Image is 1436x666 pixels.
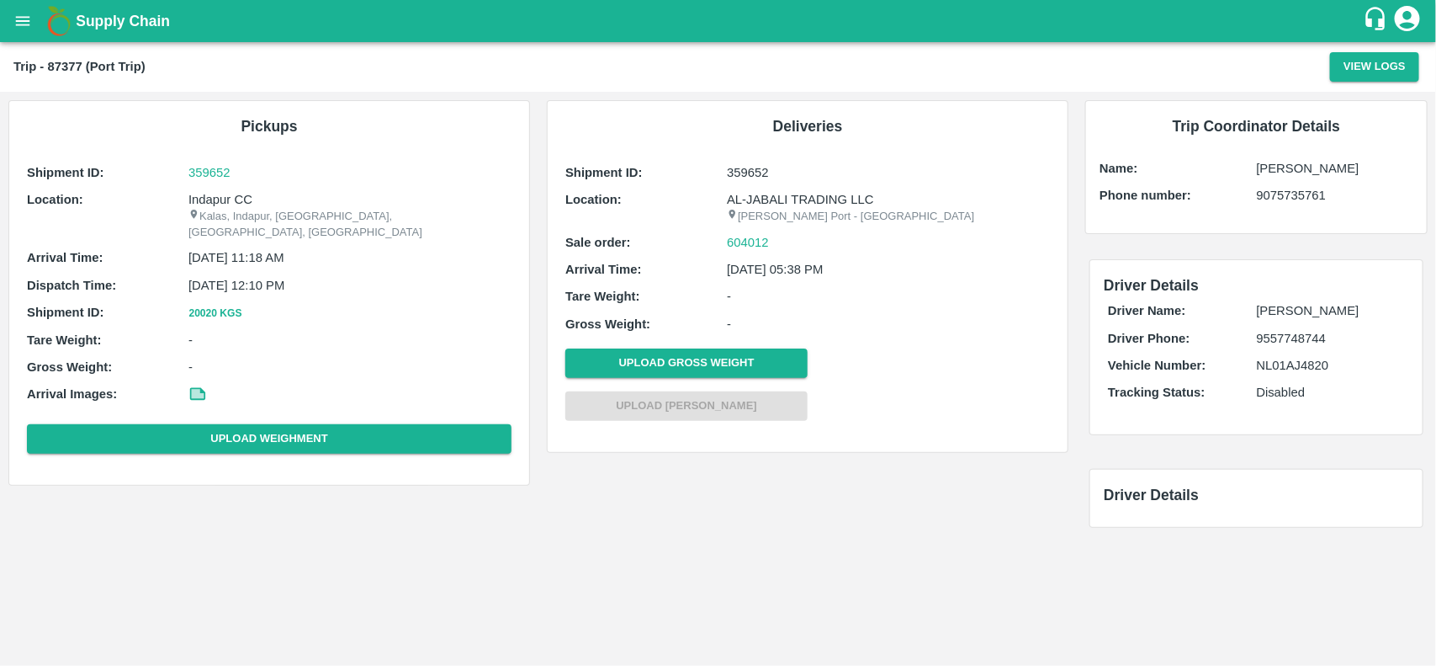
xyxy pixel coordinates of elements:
button: open drawer [3,2,42,40]
b: Sale order: [565,236,631,249]
b: Shipment ID: [27,306,104,319]
img: logo [42,4,76,38]
p: [PERSON_NAME] Port - [GEOGRAPHIC_DATA] [727,209,1050,225]
h6: Pickups [23,115,516,138]
b: Supply Chain [76,13,170,29]
p: - [727,287,1050,306]
p: 359652 [727,163,1050,182]
p: - [188,331,511,349]
span: Driver Details [1104,277,1199,294]
div: customer-support [1363,6,1392,36]
b: Driver Phone: [1108,332,1190,345]
p: [DATE] 05:38 PM [727,260,1050,279]
b: Phone number: [1100,189,1191,202]
button: View Logs [1330,52,1419,82]
p: NL01AJ4820 [1257,356,1405,375]
p: - [188,358,511,376]
h6: Trip Coordinator Details [1100,115,1413,138]
b: Location: [27,193,83,206]
p: Kalas, Indapur, [GEOGRAPHIC_DATA], [GEOGRAPHIC_DATA], [GEOGRAPHIC_DATA] [188,209,511,240]
b: Tare Weight: [565,290,640,303]
p: 9557748744 [1257,329,1405,348]
b: Shipment ID: [27,166,104,179]
b: Name: [1100,162,1137,175]
b: Arrival Images: [27,387,117,401]
p: Indapur CC [188,190,511,209]
h6: Deliveries [561,115,1054,138]
b: Tracking Status: [1108,386,1205,399]
p: 9075735761 [1257,186,1413,205]
b: Tare Weight: [27,333,102,347]
button: 20020 Kgs [188,305,242,322]
b: Gross Weight: [565,317,650,331]
p: [PERSON_NAME] [1257,301,1405,320]
div: account of current user [1392,3,1423,39]
b: Trip - 87377 (Port Trip) [13,60,146,73]
b: Gross Weight: [27,360,112,374]
a: 359652 [188,163,511,182]
p: [DATE] 12:10 PM [188,276,511,295]
p: [PERSON_NAME] [1257,159,1413,178]
b: Shipment ID: [565,166,643,179]
b: Arrival Time: [27,251,103,264]
p: - [727,315,1050,333]
span: Driver Details [1104,487,1199,503]
b: Arrival Time: [565,263,641,276]
button: Upload Gross Weight [565,349,808,378]
b: Location: [565,193,622,206]
p: Disabled [1257,383,1405,402]
p: [DATE] 11:18 AM [188,248,511,267]
p: AL-JABALI TRADING LLC [727,190,1050,209]
b: Dispatch Time: [27,279,116,292]
a: 604012 [727,233,769,252]
button: Upload Weighment [27,424,511,454]
b: Vehicle Number: [1108,359,1205,372]
a: Supply Chain [76,9,1363,33]
b: Driver Name: [1108,304,1185,317]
